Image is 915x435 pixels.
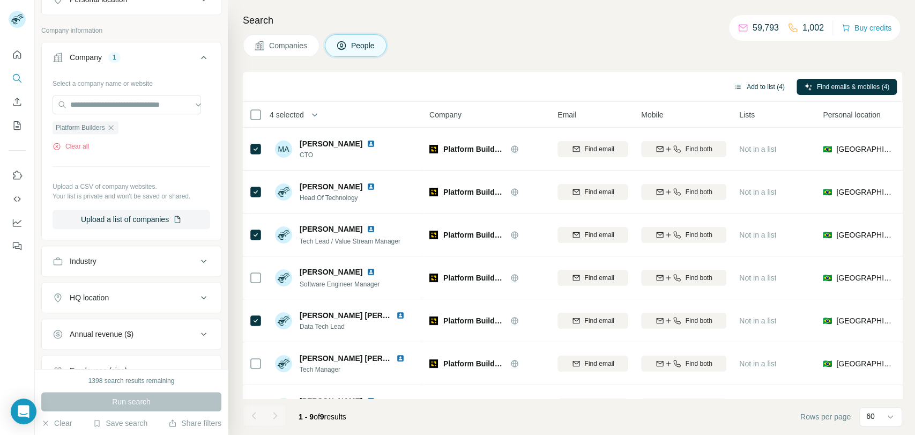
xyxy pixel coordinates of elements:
button: Employees (size) [42,358,221,384]
span: CTO [300,150,388,160]
button: Add to list (4) [726,79,792,95]
span: [GEOGRAPHIC_DATA] [836,358,894,369]
span: Platform Builders [443,144,505,154]
span: Platform Builders [443,187,505,197]
span: Head Of Technology [300,193,388,203]
p: Upload a CSV of company websites. [53,182,210,191]
span: 🇧🇷 [823,358,832,369]
span: Find email [585,187,614,197]
img: Logo of Platform Builders [429,188,438,196]
img: Logo of Platform Builders [429,231,438,239]
span: Platform Builders [56,123,105,132]
span: Email [557,109,576,120]
span: Tech Lead / Value Stream Manager [300,238,400,245]
button: Find email [557,184,628,200]
span: Not in a list [739,188,776,196]
div: Industry [70,256,96,267]
span: Not in a list [739,231,776,239]
div: Annual revenue ($) [70,329,133,340]
button: Upload a list of companies [53,210,210,229]
img: Avatar [275,183,292,201]
span: Find both [686,144,712,154]
span: 🇧🇷 [823,315,832,326]
button: Find both [641,356,726,372]
img: Avatar [275,398,292,415]
button: Dashboard [9,213,26,232]
div: Select a company name or website [53,75,210,89]
span: Not in a list [739,145,776,153]
div: 1 [108,53,121,62]
button: Search [9,69,26,88]
button: My lists [9,116,26,135]
span: Platform Builders [443,272,505,283]
span: 🇧🇷 [823,187,832,197]
span: [PERSON_NAME] [300,138,362,149]
span: Find both [686,359,712,368]
span: [GEOGRAPHIC_DATA] [836,230,894,240]
div: Employees (size) [70,365,127,376]
span: Find email [585,316,614,326]
span: [PERSON_NAME] [300,224,362,234]
button: Feedback [9,237,26,256]
span: Not in a list [739,316,776,325]
button: Find both [641,313,726,329]
span: Find both [686,316,712,326]
img: LinkedIn logo [367,225,375,233]
span: [PERSON_NAME] [300,267,362,277]
span: Tech Manager [300,365,418,374]
span: 🇧🇷 [823,272,832,283]
span: Companies [269,40,308,51]
span: Platform Builders [443,315,505,326]
span: Company [429,109,462,120]
button: Find both [641,270,726,286]
button: Find both [641,399,726,415]
button: Clear [41,418,72,429]
button: Find email [557,227,628,243]
img: LinkedIn logo [367,268,375,276]
h4: Search [243,13,902,28]
p: 60 [866,411,875,422]
button: Find email [557,356,628,372]
span: Find email [585,359,614,368]
span: Not in a list [739,274,776,282]
button: Share filters [168,418,221,429]
img: Logo of Platform Builders [429,274,438,282]
span: Find both [686,187,712,197]
button: Save search [93,418,147,429]
span: Find email [585,144,614,154]
button: Find email [557,270,628,286]
span: Rows per page [800,411,851,422]
span: [GEOGRAPHIC_DATA] [836,315,894,326]
div: 1398 search results remaining [88,376,175,386]
button: Quick start [9,45,26,64]
button: Clear all [53,142,89,151]
span: Lists [739,109,755,120]
img: Avatar [275,312,292,329]
span: [PERSON_NAME] [300,397,362,405]
button: HQ location [42,285,221,311]
img: Avatar [275,269,292,286]
div: MA [275,141,292,158]
button: Use Surfe on LinkedIn [9,166,26,185]
span: Find emails & mobiles (4) [817,82,889,92]
span: [GEOGRAPHIC_DATA] [836,144,894,154]
span: [PERSON_NAME] [PERSON_NAME] [300,354,428,363]
span: results [299,412,346,421]
img: LinkedIn logo [367,139,375,148]
span: Platform Builders [443,358,505,369]
p: 59,793 [753,21,779,34]
span: 🇧🇷 [823,144,832,154]
img: LinkedIn logo [396,354,405,363]
img: Logo of Platform Builders [429,316,438,325]
span: Data Tech Lead [300,322,418,331]
div: Open Intercom Messenger [11,399,36,424]
span: People [351,40,376,51]
span: of [314,412,320,421]
div: Company [70,52,102,63]
button: Find both [641,184,726,200]
button: Buy credits [842,20,891,35]
span: [PERSON_NAME] [300,181,362,192]
img: Logo of Platform Builders [429,359,438,368]
img: Avatar [9,11,26,28]
button: Find both [641,227,726,243]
